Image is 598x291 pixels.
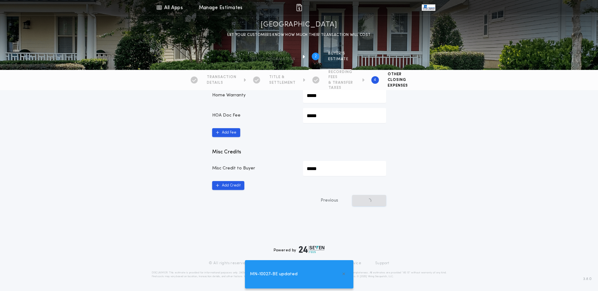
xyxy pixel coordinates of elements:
span: MN-10027-BE updated [250,271,298,278]
p: Misc Credit to Buyer [212,165,295,172]
span: EXPENSES [388,83,408,88]
button: Previous [308,195,351,206]
h2: 2 [315,54,317,59]
p: Home Warranty [212,92,295,99]
span: TRANSACTION [207,75,236,80]
span: & TRANSFER TAXES [328,80,355,90]
img: logo [299,246,325,253]
span: BUYER'S [328,51,348,56]
img: img [295,4,303,11]
p: Misc Credits [212,148,386,156]
button: Add Fee [212,128,240,137]
p: HOA Doc Fee [212,112,295,119]
span: ESTIMATE [328,57,348,62]
button: Add Credit [212,181,244,190]
span: Property [266,51,295,56]
p: LET YOUR CUSTOMERS KNOW HOW MUCH THEIR TRANSACTION WILL COST [227,32,370,38]
h2: 4 [374,77,376,83]
span: CLOSING [388,77,408,83]
span: SETTLEMENT [269,80,296,85]
img: vs-icon [422,4,435,11]
h1: [GEOGRAPHIC_DATA] [261,20,337,30]
span: RECORDING FEES [328,70,355,80]
div: Powered by [274,246,325,253]
span: OTHER [388,72,408,77]
span: information [266,57,295,62]
span: TITLE & [269,75,296,80]
span: DETAILS [207,80,236,85]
